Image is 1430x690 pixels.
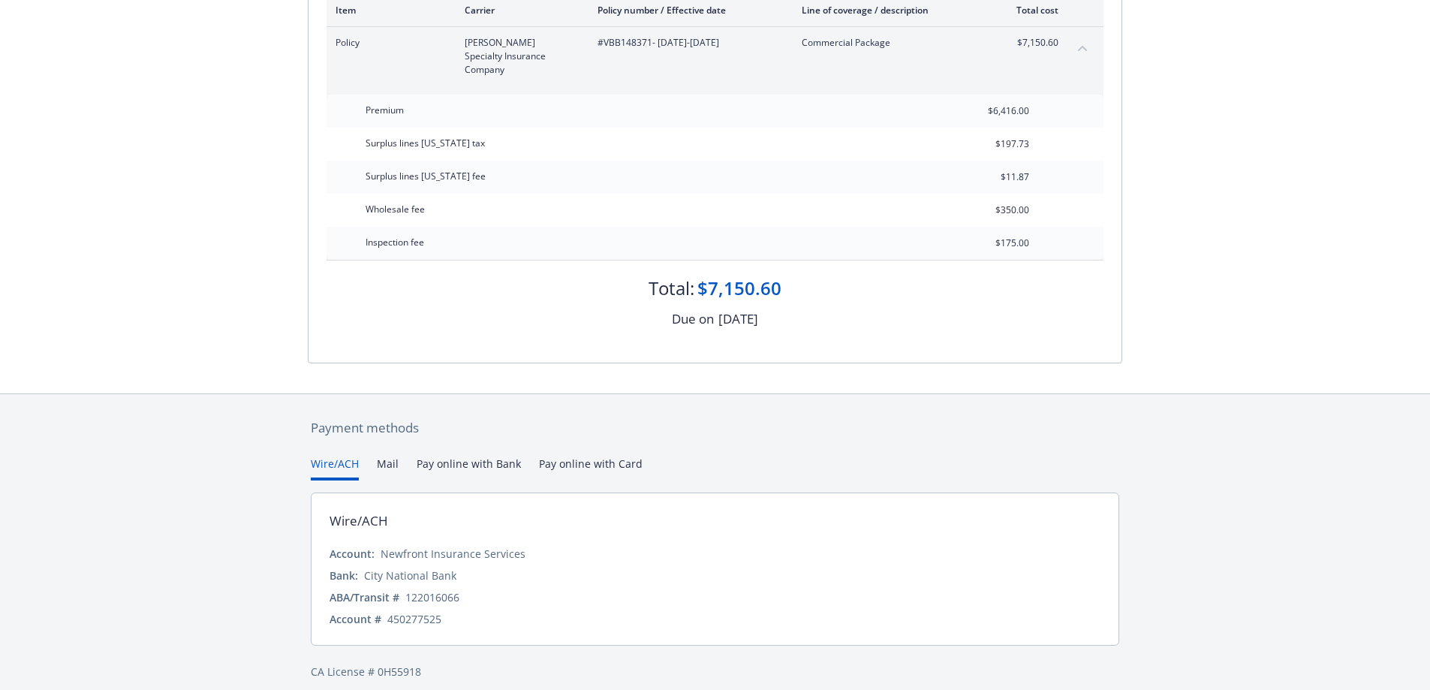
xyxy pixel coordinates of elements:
[941,100,1038,122] input: 0.00
[330,568,358,583] div: Bank:
[366,170,486,182] span: Surplus lines [US_STATE] fee
[465,4,574,17] div: Carrier
[941,232,1038,255] input: 0.00
[311,418,1119,438] div: Payment methods
[417,456,521,481] button: Pay online with Bank
[336,4,441,17] div: Item
[330,546,375,562] div: Account:
[697,276,781,301] div: $7,150.60
[387,611,441,627] div: 450277525
[941,133,1038,155] input: 0.00
[381,546,525,562] div: Newfront Insurance Services
[405,589,459,605] div: 122016066
[941,166,1038,188] input: 0.00
[311,664,1119,679] div: CA License # 0H55918
[539,456,643,481] button: Pay online with Card
[465,36,574,77] span: [PERSON_NAME] Specialty Insurance Company
[718,309,758,329] div: [DATE]
[336,36,441,50] span: Policy
[330,589,399,605] div: ABA/Transit #
[802,4,978,17] div: Line of coverage / description
[598,4,778,17] div: Policy number / Effective date
[941,199,1038,221] input: 0.00
[672,309,714,329] div: Due on
[598,36,778,50] span: #VBB148371 - [DATE]-[DATE]
[366,137,485,149] span: Surplus lines [US_STATE] tax
[366,203,425,215] span: Wholesale fee
[366,236,424,249] span: Inspection fee
[802,36,978,50] span: Commercial Package
[330,511,388,531] div: Wire/ACH
[1070,36,1094,60] button: collapse content
[364,568,456,583] div: City National Bank
[1002,4,1058,17] div: Total cost
[377,456,399,481] button: Mail
[366,104,404,116] span: Premium
[311,456,359,481] button: Wire/ACH
[327,27,1103,86] div: Policy[PERSON_NAME] Specialty Insurance Company#VBB148371- [DATE]-[DATE]Commercial Package$7,150....
[649,276,694,301] div: Total:
[1002,36,1058,50] span: $7,150.60
[330,611,381,627] div: Account #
